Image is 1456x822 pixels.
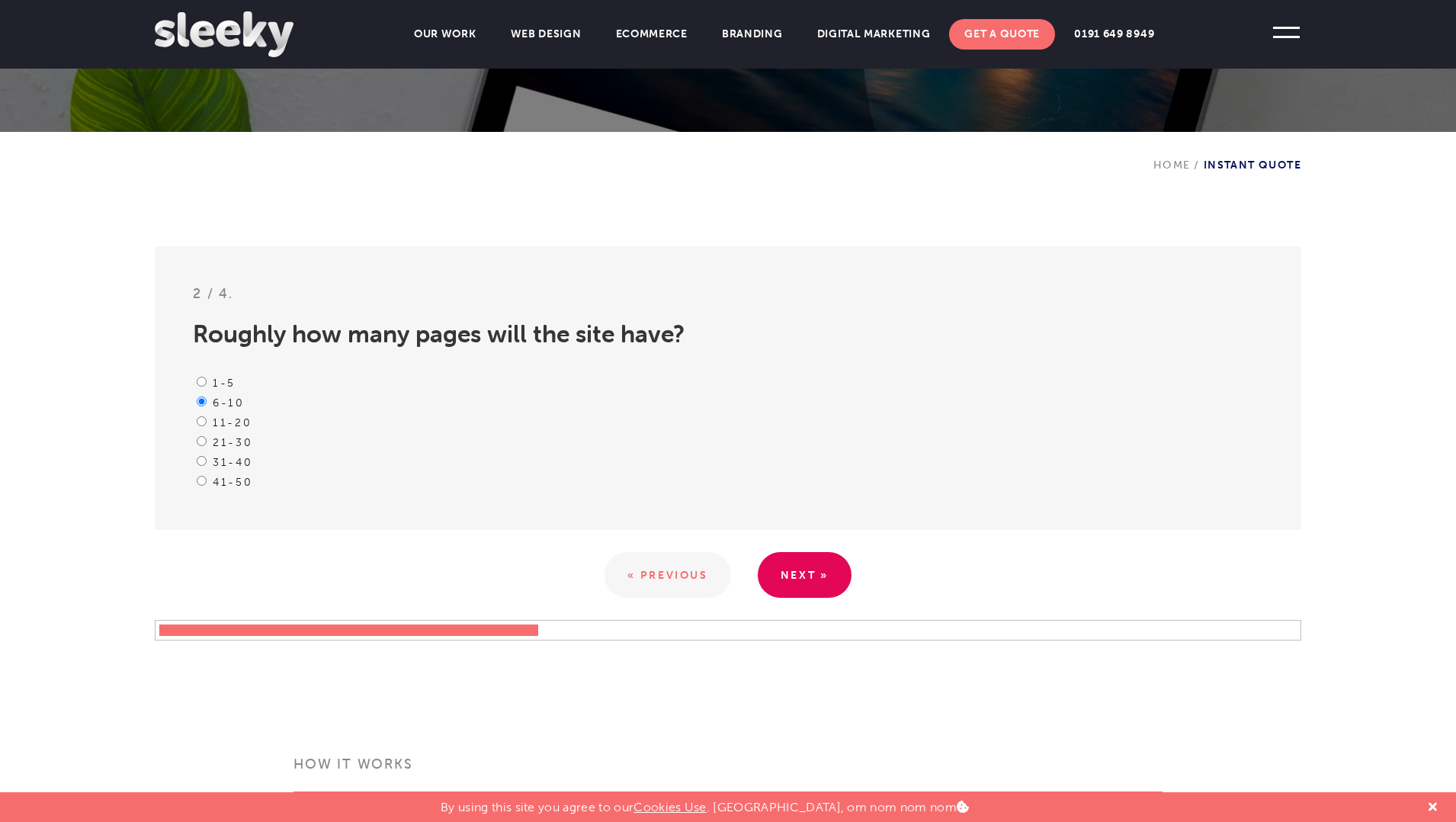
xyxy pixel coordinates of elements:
[605,552,731,598] a: « Previous
[193,284,1263,314] h3: 2 / 4.
[399,19,492,50] a: Our Work
[213,397,245,409] label: 6-10
[193,314,1263,373] h2: Roughly how many pages will the site have?
[802,19,946,50] a: Digital Marketing
[213,377,236,390] label: 1-5
[1153,132,1301,172] div: Instant Quote
[293,755,1163,792] h3: How it works
[949,19,1055,50] a: Get A Quote
[213,436,252,449] label: 21-30
[213,476,252,489] label: 41-50
[707,19,798,50] a: Branding
[633,800,707,814] a: Cookies Use
[495,19,597,50] a: Web Design
[441,792,969,814] p: By using this site you agree to our . [GEOGRAPHIC_DATA], om nom nom nom
[1190,159,1203,172] span: /
[601,19,703,50] a: Ecommerce
[1059,19,1169,50] a: 0191 649 8949
[213,416,252,429] label: 11-20
[155,11,293,57] img: Sleeky Web Design Newcastle
[213,456,252,469] label: 31-40
[758,552,851,598] a: Next »
[1153,159,1191,172] a: Home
